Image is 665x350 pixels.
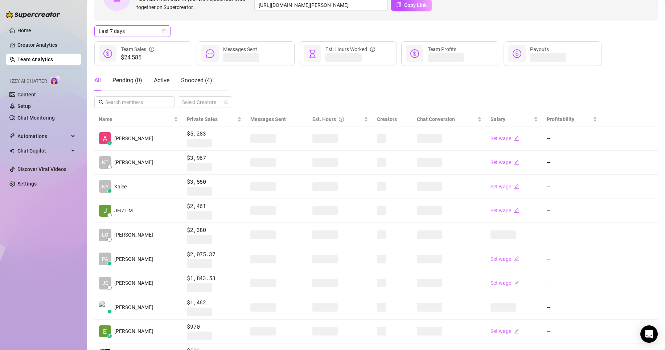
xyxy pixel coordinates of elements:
[250,116,286,122] span: Messages Sent
[187,322,242,331] span: $970
[396,2,401,7] span: copy
[514,184,519,189] span: edit
[490,136,519,141] a: Set wageedit
[187,250,242,259] span: $2,075.37
[121,45,154,53] div: Team Sales
[542,199,601,223] td: —
[370,45,375,53] span: question-circle
[325,45,375,53] div: Est. Hours Worked
[114,303,153,311] span: [PERSON_NAME]
[373,112,413,126] th: Creators
[114,207,134,214] span: JEIZL M.
[187,116,218,122] span: Private Sales
[17,39,75,51] a: Creator Analytics
[181,77,212,84] span: Snoozed ( 4 )
[17,181,37,187] a: Settings
[187,202,242,211] span: $2,461
[542,295,601,320] td: —
[339,115,344,123] span: question-circle
[187,274,242,283] span: $1,843.53
[102,183,108,191] span: KA
[514,136,519,141] span: edit
[102,231,108,239] span: LO
[102,255,108,263] span: PA
[428,46,456,52] span: Team Profits
[162,29,167,33] span: calendar
[103,49,112,58] span: dollar-circle
[187,226,242,234] span: $2,380
[490,280,519,286] a: Set wageedit
[17,166,66,172] a: Discover Viral Videos
[417,116,455,122] span: Chat Conversion
[206,49,214,58] span: message
[99,132,111,144] img: Alexicon Ortiag…
[542,271,601,295] td: —
[187,178,242,186] span: $3,550
[514,208,519,213] span: edit
[17,92,36,97] a: Content
[99,205,111,217] img: JEIZL MALLARI
[121,53,154,62] span: $24,585
[114,231,153,239] span: [PERSON_NAME]
[17,103,31,109] a: Setup
[94,112,182,126] th: Name
[542,320,601,344] td: —
[404,2,427,8] span: Copy Link
[149,45,154,53] span: info-circle
[9,148,14,153] img: Chat Copilot
[102,158,108,166] span: KE
[542,126,601,151] td: —
[6,11,60,18] img: logo-BBDzfeDw.svg
[514,256,519,261] span: edit
[542,247,601,271] td: —
[547,116,574,122] span: Profitability
[9,133,15,139] span: thunderbolt
[17,115,55,121] a: Chat Monitoring
[17,57,53,62] a: Team Analytics
[17,130,69,142] span: Automations
[542,151,601,175] td: —
[490,328,519,334] a: Set wageedit
[107,141,112,145] div: z
[490,159,519,165] a: Set wageedit
[490,116,505,122] span: Salary
[410,49,419,58] span: dollar-circle
[17,145,69,157] span: Chat Copilot
[50,75,61,86] img: AI Chatter
[10,78,47,85] span: Izzy AI Chatter
[530,46,549,52] span: Payouts
[114,255,153,263] span: [PERSON_NAME]
[114,158,153,166] span: [PERSON_NAME]
[17,28,31,33] a: Home
[114,279,153,287] span: [PERSON_NAME]
[187,129,242,138] span: $5,283
[308,49,317,58] span: hourglass
[102,279,108,287] span: JE
[99,325,111,337] img: Eduardo Leon Jr
[513,49,521,58] span: dollar-circle
[99,100,104,105] span: search
[490,208,519,213] a: Set wageedit
[187,154,242,162] span: $3,967
[105,98,165,106] input: Search members
[514,329,519,334] span: edit
[107,334,112,338] div: z
[154,77,169,84] span: Active
[514,160,519,165] span: edit
[99,26,166,37] span: Last 7 days
[114,134,153,142] span: [PERSON_NAME]
[490,184,519,189] a: Set wageedit
[224,100,228,104] span: team
[490,256,519,262] a: Set wageedit
[114,327,153,335] span: [PERSON_NAME]
[112,76,142,85] div: Pending ( 0 )
[99,301,111,313] img: Julie Flores
[542,223,601,247] td: —
[223,46,257,52] span: Messages Sent
[514,280,519,286] span: edit
[542,175,601,199] td: —
[99,115,172,123] span: Name
[114,183,127,191] span: Kalee
[312,115,362,123] div: Est. Hours
[94,76,101,85] div: All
